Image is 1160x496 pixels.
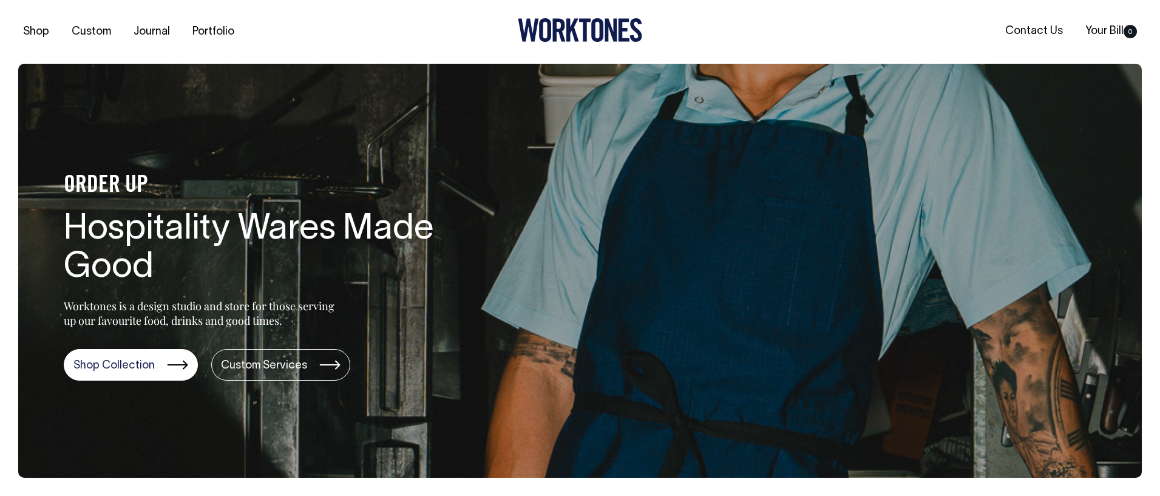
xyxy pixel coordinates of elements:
a: Your Bill0 [1080,21,1142,41]
a: Custom [67,22,116,42]
h4: ORDER UP [64,173,452,199]
a: Portfolio [188,22,239,42]
h1: Hospitality Wares Made Good [64,211,452,288]
a: Shop Collection [64,349,198,381]
p: Worktones is a design studio and store for those serving up our favourite food, drinks and good t... [64,299,340,328]
a: Journal [129,22,175,42]
a: Shop [18,22,54,42]
a: Custom Services [211,349,350,381]
a: Contact Us [1000,21,1068,41]
span: 0 [1124,25,1137,38]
